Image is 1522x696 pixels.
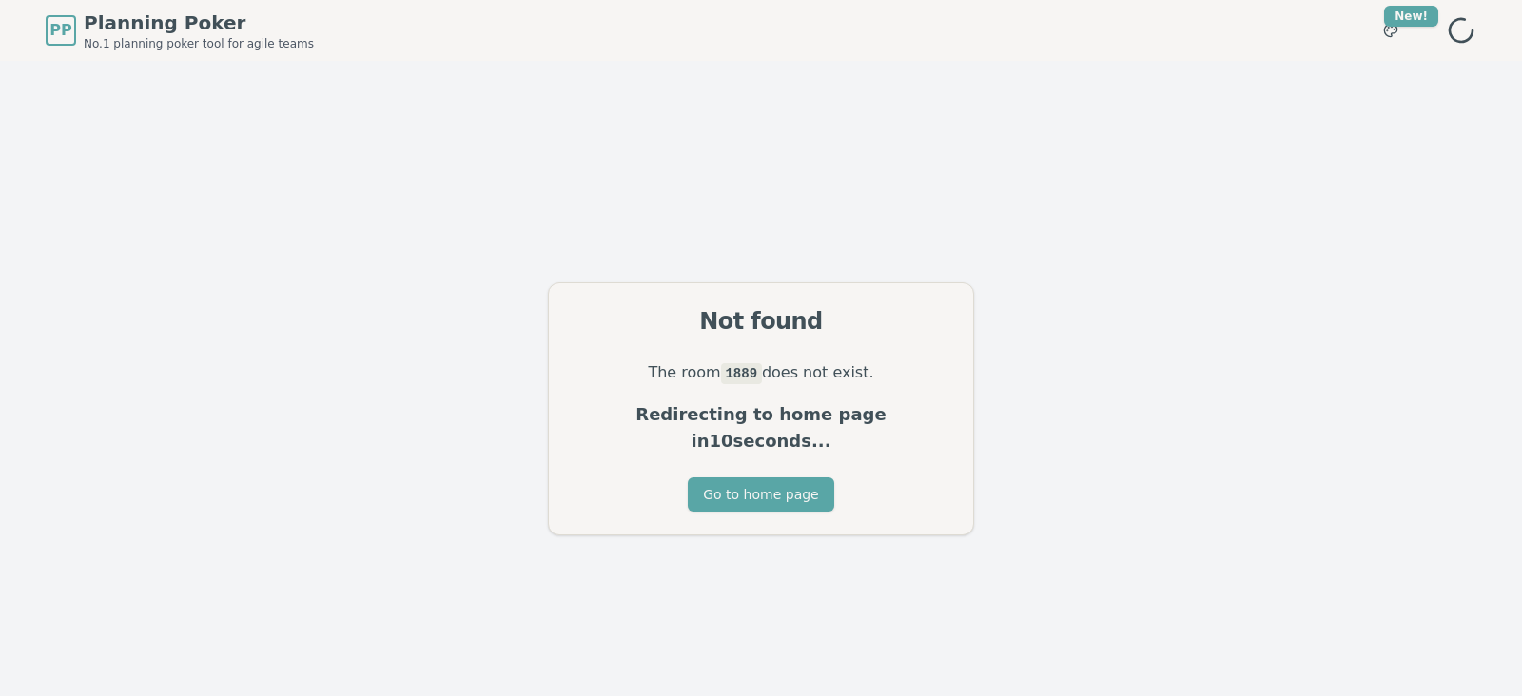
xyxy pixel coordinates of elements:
[572,401,950,454] p: Redirecting to home page in 10 seconds...
[688,477,833,512] button: Go to home page
[721,363,762,384] code: 1889
[1384,6,1438,27] div: New!
[84,10,314,36] span: Planning Poker
[49,19,71,42] span: PP
[572,306,950,337] div: Not found
[84,36,314,51] span: No.1 planning poker tool for agile teams
[1374,13,1408,48] button: New!
[572,359,950,386] p: The room does not exist.
[46,10,314,51] a: PPPlanning PokerNo.1 planning poker tool for agile teams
